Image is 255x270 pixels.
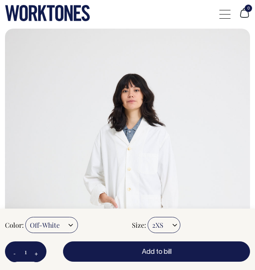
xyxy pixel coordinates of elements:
span: Add to bill [142,249,172,255]
label: Size: [132,221,146,229]
label: Color: [5,221,24,229]
button: + [28,245,45,262]
span: 0 [245,5,252,12]
a: 0 [239,14,250,19]
button: - [7,245,22,262]
button: Add to bill [63,241,250,262]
